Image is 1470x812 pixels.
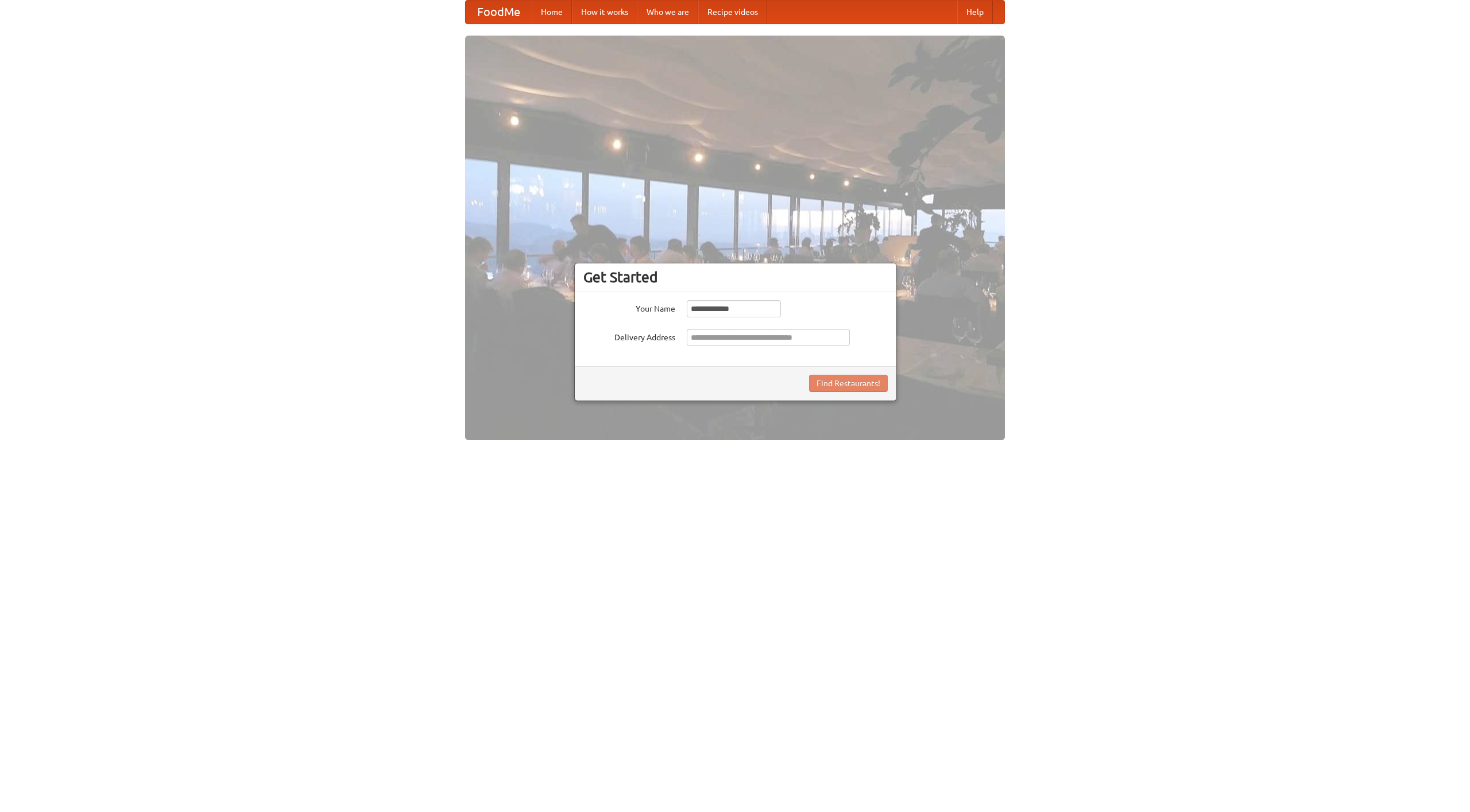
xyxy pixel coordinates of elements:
label: Your Name [583,300,675,314]
a: How it works [572,1,637,24]
a: Who we are [637,1,698,24]
label: Delivery Address [583,329,675,343]
a: FoodMe [466,1,532,24]
button: Find Restaurants! [809,375,888,392]
a: Help [957,1,993,24]
h3: Get Started [583,269,888,286]
a: Recipe videos [698,1,767,24]
a: Home [532,1,572,24]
